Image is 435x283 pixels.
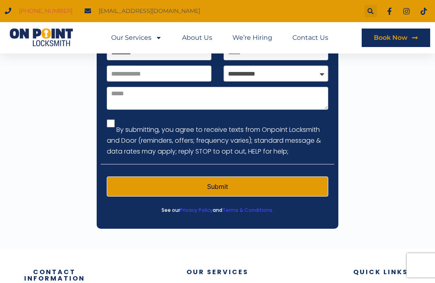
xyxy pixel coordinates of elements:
[362,29,430,47] a: Book Now
[182,29,212,47] a: About Us
[111,29,162,47] a: Our Services
[97,6,200,16] span: [EMAIL_ADDRESS][DOMAIN_NAME]
[101,205,334,216] p: See our and
[232,29,272,47] a: We’re Hiring
[107,44,328,201] form: Contact Form
[19,6,72,16] a: [PHONE_NUMBER]
[4,269,105,282] h3: Contact Information
[365,5,377,17] div: Search
[374,35,408,41] span: Book Now
[330,269,431,275] h3: Quick Links
[207,183,228,190] span: Submit
[292,29,328,47] a: Contact Us
[222,207,273,213] a: Terms & Conditions.
[107,125,321,156] label: By submitting, you agree to receive texts from Onpoint Locksmith and Door (reminders, offers; fre...
[113,269,322,275] h3: Our Services
[180,207,213,213] a: Privacy Policy
[107,176,328,197] button: Submit
[111,29,328,47] nav: Menu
